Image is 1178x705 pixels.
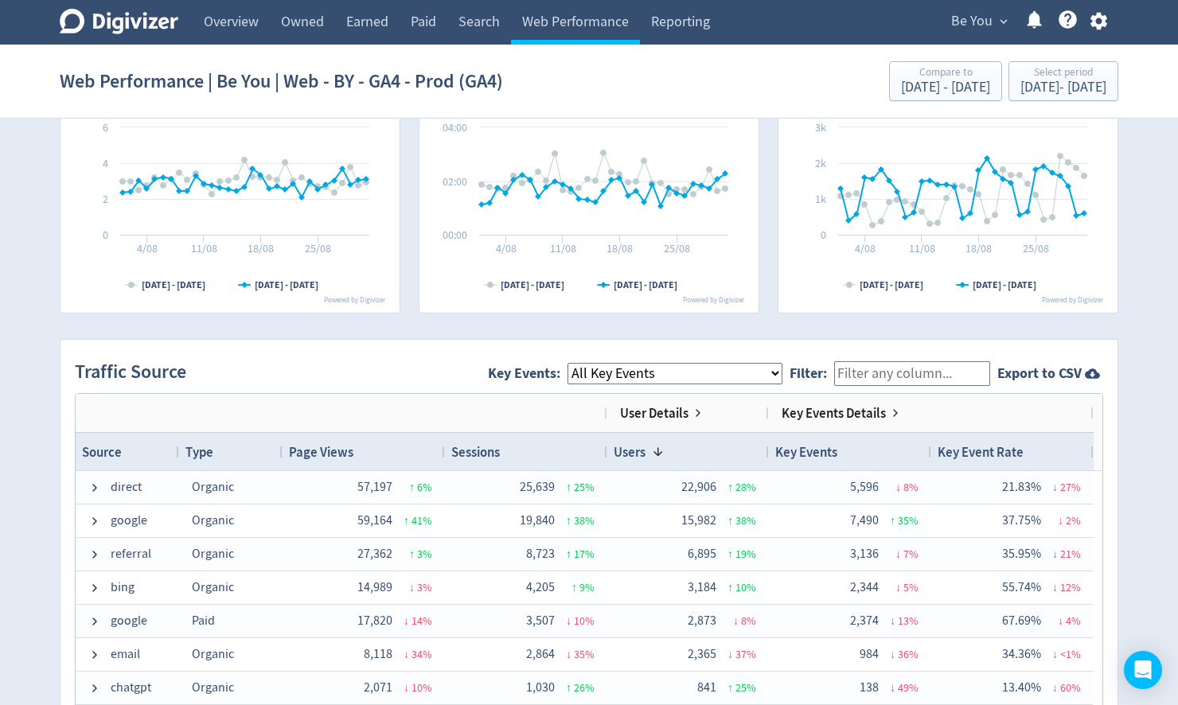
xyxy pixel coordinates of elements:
span: 12 % [1060,580,1081,594]
span: 19 % [735,547,756,561]
span: ↑ [727,680,733,695]
span: 41 % [412,513,432,528]
span: 14 % [412,613,432,628]
span: 10 % [735,580,756,594]
svg: Engaged Sessions 38,743 17% [785,8,1111,306]
span: ↑ [409,480,415,494]
text: [DATE] - [DATE] [860,278,923,291]
span: 22,906 [681,479,716,495]
text: [DATE] - [DATE] [142,278,205,291]
span: 10 % [412,680,432,695]
span: ↓ [1052,480,1058,494]
text: [DATE] - [DATE] [255,278,318,291]
text: [DATE] - [DATE] [973,278,1036,291]
span: 25 % [735,680,756,695]
span: 3 % [417,547,432,561]
span: ↑ [727,480,733,494]
span: 28 % [735,480,756,494]
text: 25/08 [664,241,690,255]
span: 15,982 [681,512,716,528]
strong: Export to CSV [997,364,1082,384]
span: 49 % [898,680,919,695]
span: 7,490 [850,512,879,528]
span: Organic [192,512,234,528]
span: ↓ [727,647,733,661]
span: 25,639 [520,479,555,495]
text: 4/08 [137,241,158,255]
span: 6,895 [688,546,716,562]
span: 984 [860,646,879,662]
span: Key Event Rate [938,443,1024,461]
span: Key Events Details [782,404,886,422]
span: ↓ [566,613,571,628]
span: ↓ [895,480,901,494]
span: 8 % [903,480,919,494]
text: 2 [103,192,108,206]
span: 2 % [1066,513,1081,528]
span: ↓ [1058,613,1063,628]
span: google [111,606,147,637]
span: ↓ [404,647,409,661]
span: Be You [951,9,993,34]
text: 11/08 [550,241,576,255]
span: ↓ [1058,513,1063,528]
span: 1,030 [526,680,555,695]
span: 27,362 [357,546,392,562]
span: 6 % [417,480,432,494]
span: 3 % [417,580,432,594]
span: 19,840 [520,512,555,528]
div: Open Intercom Messenger [1124,651,1162,689]
text: 25/08 [305,241,331,255]
span: ↓ [404,680,409,695]
span: 5 % [903,580,919,594]
span: Organic [192,546,234,562]
span: 2,864 [526,646,555,662]
span: 2,873 [688,613,716,629]
span: 3,136 [850,546,879,562]
text: 04:00 [443,120,467,134]
button: Compare to[DATE] - [DATE] [889,61,1002,101]
text: 0 [103,228,108,242]
span: ↓ [1052,647,1058,661]
span: 27 % [1060,480,1081,494]
span: 14,989 [357,579,392,595]
text: [DATE] - [DATE] [614,278,677,291]
span: ↓ [566,647,571,661]
span: ↓ [1052,547,1058,561]
span: 3,184 [688,579,716,595]
span: 26 % [574,680,595,695]
span: 25 % [574,480,595,494]
span: ↑ [404,513,409,528]
div: Select period [1020,67,1106,80]
span: expand_more [997,14,1011,29]
span: ↓ [890,613,895,628]
span: <1 % [1060,647,1081,661]
div: [DATE] - [DATE] [901,80,990,95]
span: ↑ [727,513,733,528]
span: ↓ [895,547,901,561]
span: 38 % [735,513,756,528]
span: 57,197 [357,479,392,495]
text: 11/08 [191,241,217,255]
button: Be You [946,9,1012,34]
span: 38 % [574,513,595,528]
span: 5,596 [850,479,879,495]
span: 13.40% [1002,680,1041,695]
span: Source [82,443,122,461]
span: ↑ [727,547,733,561]
span: 55.74% [1002,579,1041,595]
svg: Avg Session Time 00:01:40 18% [426,8,752,306]
span: 13 % [898,613,919,628]
span: google [111,505,147,536]
svg: Pages Per Session 2.82 9% [67,8,393,306]
span: ↓ [733,613,739,628]
span: User Details [620,404,688,422]
text: 11/08 [909,241,935,255]
span: 17 % [574,547,595,561]
label: Filter: [790,364,834,383]
span: 2,374 [850,613,879,629]
span: direct [111,472,142,503]
text: 4/08 [496,241,517,255]
text: 1k [815,192,826,206]
span: ↓ [1052,580,1058,594]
